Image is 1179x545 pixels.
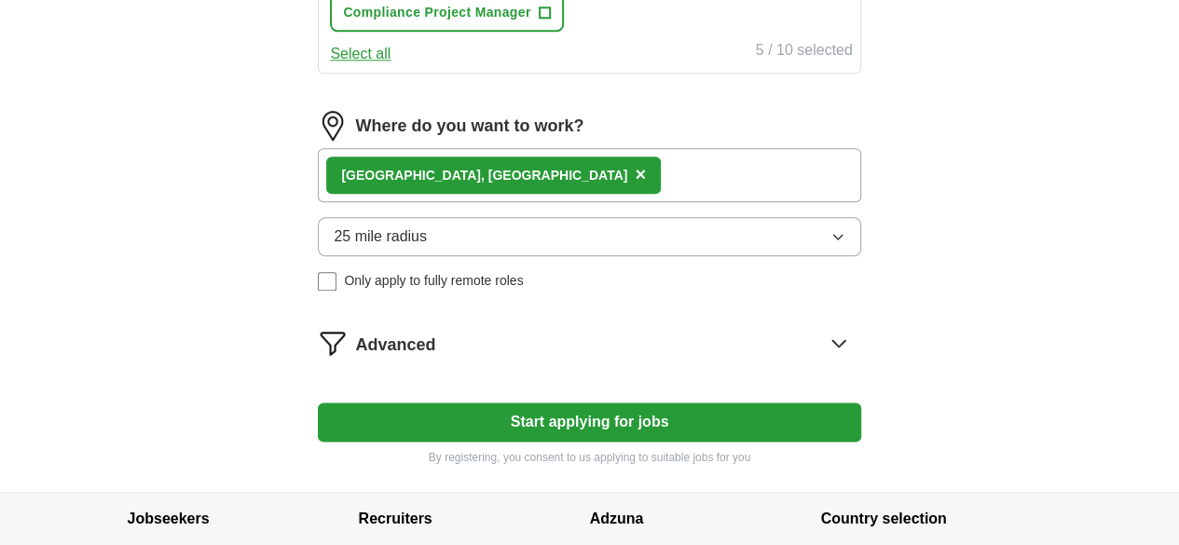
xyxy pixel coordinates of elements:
img: location.png [318,111,348,141]
button: 25 mile radius [318,217,860,256]
span: Only apply to fully remote roles [344,271,523,291]
img: filter [318,328,348,358]
button: Select all [330,43,391,65]
label: Where do you want to work? [355,114,583,139]
span: Advanced [355,333,435,358]
div: [GEOGRAPHIC_DATA], [GEOGRAPHIC_DATA] [341,166,627,185]
span: 25 mile radius [334,225,427,248]
input: Only apply to fully remote roles [318,272,336,291]
button: Start applying for jobs [318,402,860,442]
p: By registering, you consent to us applying to suitable jobs for you [318,449,860,466]
div: 5 / 10 selected [756,39,853,65]
span: Compliance Project Manager [343,3,530,22]
h4: Country selection [821,493,1052,545]
span: × [635,164,646,184]
button: × [635,161,646,189]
